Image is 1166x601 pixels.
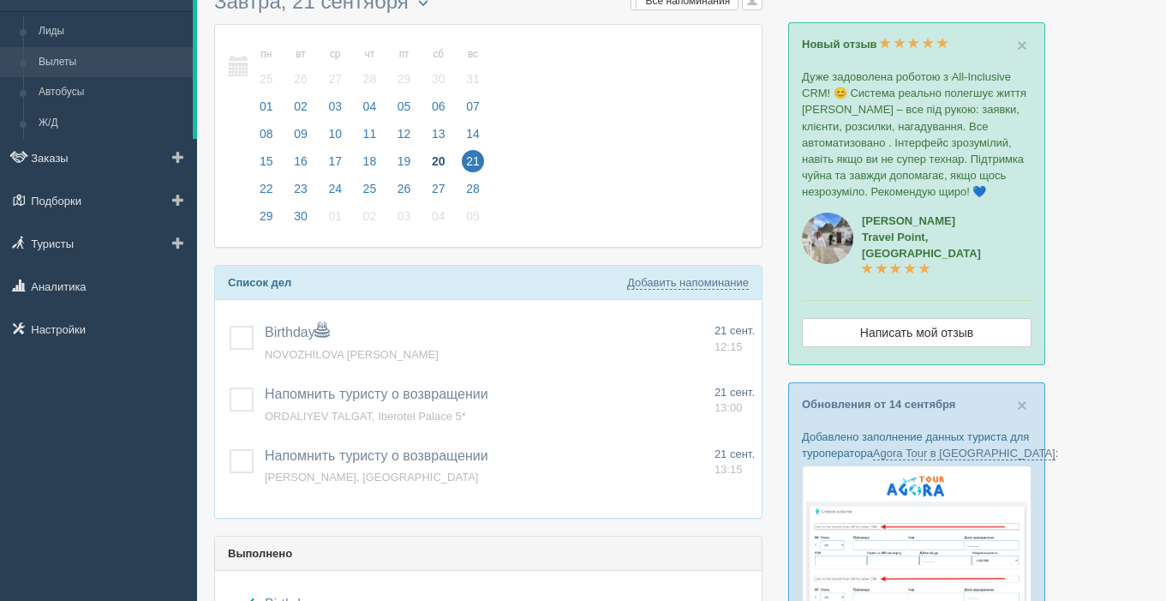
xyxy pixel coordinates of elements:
a: ORDALIYEV TALGAT, Iberotel Palace 5* [265,410,466,423]
span: 29 [393,68,416,90]
a: 03 [388,207,421,234]
span: 13 [428,123,450,145]
a: 29 [250,207,283,234]
a: 04 [354,97,386,124]
span: 28 [359,68,381,90]
a: 17 [319,152,351,179]
a: 21 сент. 13:00 [715,385,755,417]
a: Напомнить туристу о возвращении [265,448,488,463]
button: Close [1017,396,1027,414]
a: 08 [250,124,283,152]
span: 12 [393,123,416,145]
span: 08 [255,123,278,145]
a: вт 26 [284,38,317,97]
span: 11 [359,123,381,145]
a: 14 [457,124,485,152]
span: 22 [255,177,278,200]
a: 23 [284,179,317,207]
a: [PERSON_NAME]Travel Point, [GEOGRAPHIC_DATA] [862,214,981,276]
span: 21 сент. [715,324,755,337]
span: 13:15 [715,463,743,476]
span: 06 [428,95,450,117]
span: 03 [393,205,416,227]
small: чт [359,47,381,62]
p: Добавлено заполнение данных туриста для туроператора : [802,429,1031,461]
a: Добавить напоминание [627,276,749,290]
a: 26 [388,179,421,207]
span: 13:00 [715,401,743,414]
span: 14 [462,123,484,145]
a: пн 25 [250,38,283,97]
a: Обновления от 14 сентября [802,398,955,411]
a: ср 27 [319,38,351,97]
small: пн [255,47,278,62]
a: 06 [422,97,455,124]
a: 16 [284,152,317,179]
a: 05 [388,97,421,124]
a: Ж/Д [31,108,193,139]
a: Автобусы [31,77,193,108]
span: × [1017,395,1027,415]
p: Дуже задоволена роботою з All-Inclusive CRM! 😊 Система реально полегшує життя [PERSON_NAME] – все... [802,69,1031,200]
a: Напомнить туристу о возвращении [265,387,488,401]
span: 25 [255,68,278,90]
a: 07 [457,97,485,124]
a: 01 [250,97,283,124]
b: Список дел [228,276,291,289]
a: 01 [319,207,351,234]
span: 04 [428,205,450,227]
span: 15 [255,150,278,172]
a: пт 29 [388,38,421,97]
span: 03 [324,95,346,117]
a: 02 [284,97,317,124]
a: 19 [388,152,421,179]
a: Birthday [265,325,329,340]
span: 20 [428,150,450,172]
a: 12 [388,124,421,152]
span: × [1017,35,1027,55]
a: 03 [319,97,351,124]
span: 01 [324,205,346,227]
a: Написать мой отзыв [802,318,1031,347]
button: Close [1017,36,1027,54]
a: [PERSON_NAME], [GEOGRAPHIC_DATA] [265,471,478,484]
span: 28 [462,177,484,200]
small: вс [462,47,484,62]
span: 26 [290,68,312,90]
a: чт 28 [354,38,386,97]
span: 16 [290,150,312,172]
a: Вылеты [31,47,193,78]
a: 15 [250,152,283,179]
a: Лиды [31,16,193,47]
a: Новый отзыв [802,38,948,51]
span: 01 [255,95,278,117]
span: 21 сент. [715,448,755,460]
small: пт [393,47,416,62]
a: NOVOZHILOVA [PERSON_NAME] [265,348,439,361]
span: 21 сент. [715,386,755,399]
a: 30 [284,207,317,234]
a: 18 [354,152,386,179]
a: 22 [250,179,283,207]
a: 21 сент. 13:15 [715,447,755,478]
a: 05 [457,207,485,234]
a: 21 сент. 12:15 [715,323,755,355]
a: 13 [422,124,455,152]
small: вт [290,47,312,62]
span: 30 [290,205,312,227]
span: 09 [290,123,312,145]
a: вс 31 [457,38,485,97]
a: 11 [354,124,386,152]
span: 04 [359,95,381,117]
a: 04 [422,207,455,234]
a: 27 [422,179,455,207]
span: 18 [359,150,381,172]
a: 25 [354,179,386,207]
span: 02 [290,95,312,117]
a: 20 [422,152,455,179]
